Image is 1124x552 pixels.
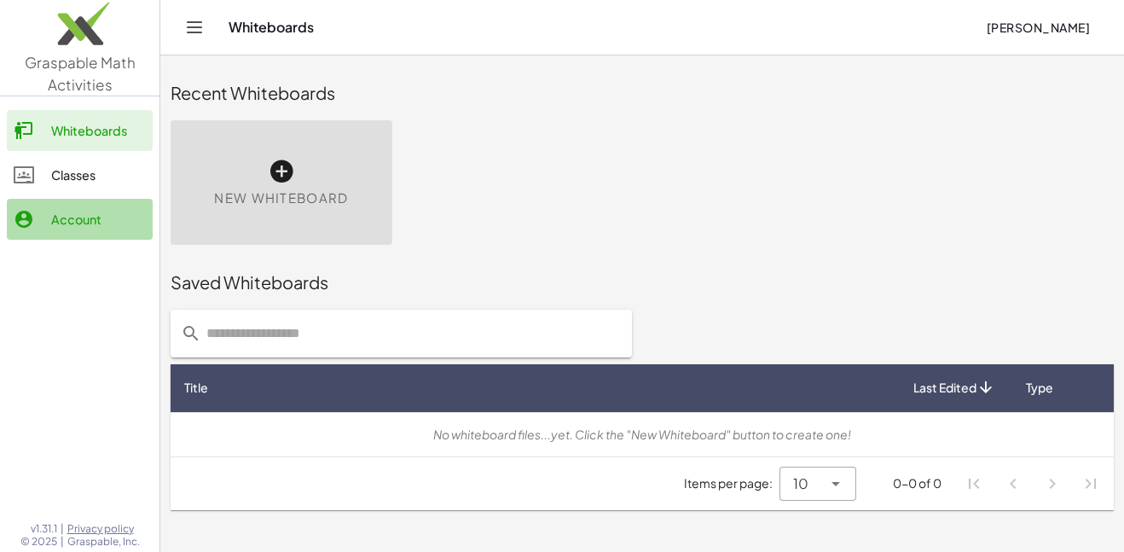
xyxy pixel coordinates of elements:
a: Classes [7,154,153,195]
span: Graspable Math Activities [25,53,136,94]
div: Whiteboards [51,120,146,141]
div: No whiteboard files...yet. Click the "New Whiteboard" button to create one! [184,426,1100,444]
span: 10 [793,474,808,494]
div: Saved Whiteboards [171,270,1114,294]
span: | [61,535,64,549]
button: [PERSON_NAME] [972,12,1104,43]
span: Last Edited [913,379,976,397]
button: Toggle navigation [181,14,208,41]
span: Items per page: [684,474,779,492]
a: Privacy policy [67,522,140,536]
a: Account [7,199,153,240]
div: 0-0 of 0 [893,474,941,492]
span: [PERSON_NAME] [986,20,1090,35]
div: Recent Whiteboards [171,81,1114,105]
span: v1.31.1 [31,522,57,536]
span: Graspable, Inc. [67,535,140,549]
div: Classes [51,165,146,185]
a: Whiteboards [7,110,153,151]
span: New Whiteboard [214,189,348,208]
span: Type [1026,379,1053,397]
span: © 2025 [20,535,57,549]
div: Account [51,209,146,230]
nav: Pagination Navigation [955,464,1110,503]
span: | [61,522,64,536]
i: prepended action [181,323,201,344]
span: Title [184,379,208,397]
